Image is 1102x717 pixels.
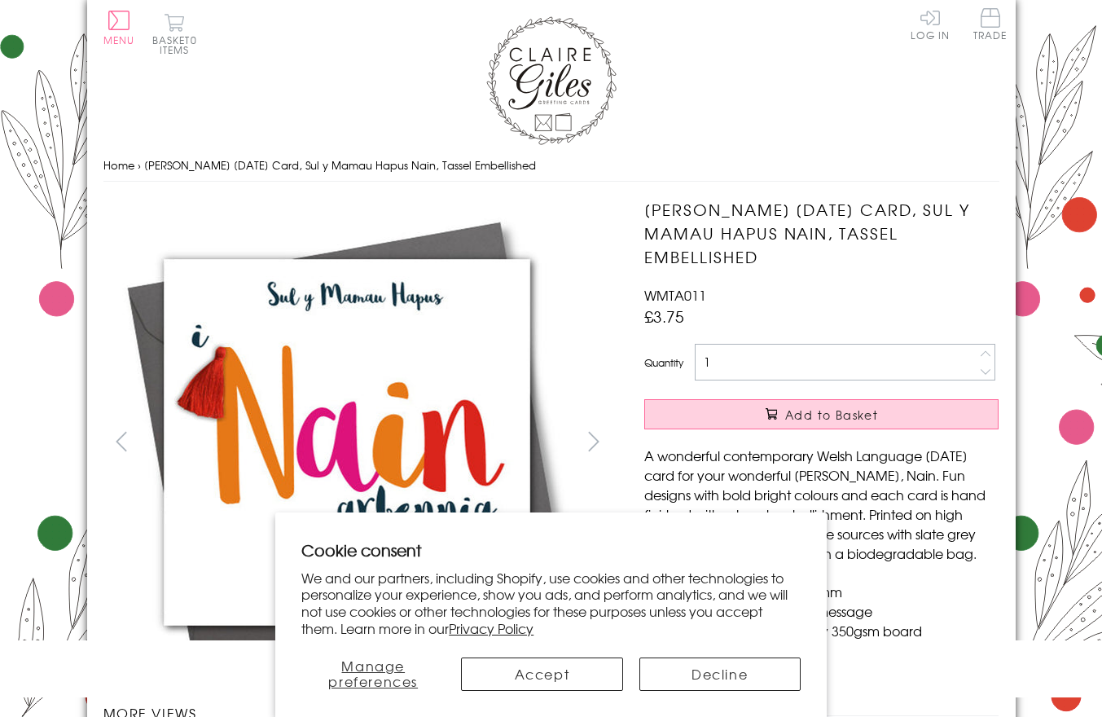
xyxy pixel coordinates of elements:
[639,658,801,691] button: Decline
[301,658,445,691] button: Manage preferences
[461,658,622,691] button: Accept
[103,157,134,173] a: Home
[644,399,999,429] button: Add to Basket
[103,11,135,45] button: Menu
[160,33,197,57] span: 0 items
[144,157,536,173] span: [PERSON_NAME] [DATE] Card, Sul y Mamau Hapus Nain, Tassel Embellished
[644,305,684,328] span: £3.75
[449,618,533,638] a: Privacy Policy
[644,446,999,563] p: A wonderful contemporary Welsh Language [DATE] card for your wonderful [PERSON_NAME], Nain. Fun d...
[644,198,999,268] h1: [PERSON_NAME] [DATE] Card, Sul y Mamau Hapus Nain, Tassel Embellished
[103,423,140,460] button: prev
[103,198,591,687] img: Welsh Nan Mother's Day Card, Sul y Mamau Hapus Nain, Tassel Embellished
[301,570,801,637] p: We and our partners, including Shopify, use cookies and other technologies to personalize your ex...
[301,539,801,561] h2: Cookie consent
[612,198,1100,687] img: Welsh Nan Mother's Day Card, Sul y Mamau Hapus Nain, Tassel Embellished
[644,355,683,370] label: Quantity
[785,407,878,423] span: Add to Basket
[138,157,141,173] span: ›
[152,13,197,55] button: Basket0 items
[911,8,950,40] a: Log In
[486,16,617,145] img: Claire Giles Greetings Cards
[103,149,999,183] nav: breadcrumbs
[103,33,135,47] span: Menu
[644,285,706,305] span: WMTA011
[661,582,999,601] li: Dimensions: 150mm x 150mm
[661,621,999,640] li: Printed in the U.K on quality 350gsm board
[575,423,612,460] button: next
[973,8,1008,40] span: Trade
[661,601,999,621] li: Blank inside for your own message
[973,8,1008,43] a: Trade
[328,656,418,691] span: Manage preferences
